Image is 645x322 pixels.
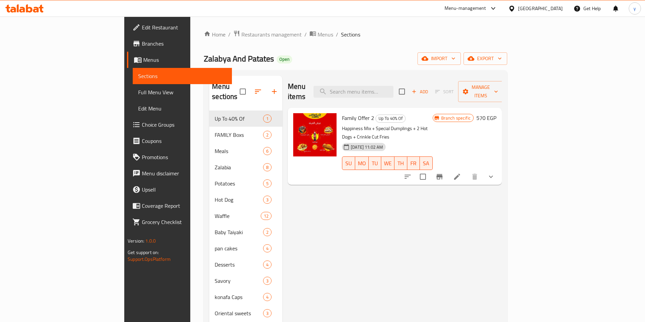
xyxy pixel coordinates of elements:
span: 2 [263,229,271,236]
a: Full Menu View [133,84,232,100]
span: Branches [142,40,227,48]
button: MO [355,156,369,170]
span: 1 [263,116,271,122]
a: Menu disclaimer [127,165,232,181]
a: Grocery Checklist [127,214,232,230]
div: Up To 40% Of [375,115,406,123]
button: delete [467,169,483,185]
div: Oriental sweets3 [209,305,282,321]
span: Up To 40% Of [376,115,405,122]
span: Meals [215,147,263,155]
div: Potatoes [215,179,263,188]
span: Menus [143,56,227,64]
span: Coverage Report [142,202,227,210]
span: pan cakes [215,244,263,252]
a: Restaurants management [233,30,302,39]
div: Desserts [215,261,263,269]
nav: breadcrumb [204,30,507,39]
span: 4 [263,262,271,268]
a: Edit menu item [453,173,461,181]
span: Menus [318,30,333,39]
div: Open [277,55,292,64]
span: SU [345,158,352,168]
span: 4 [263,245,271,252]
span: Edit Restaurant [142,23,227,31]
a: Coupons [127,133,232,149]
span: Open [277,56,292,62]
span: Family Offer 2 [342,113,374,123]
span: Select section first [431,86,458,97]
button: FR [407,156,420,170]
button: import [417,52,461,65]
div: items [263,244,272,252]
span: WE [384,158,392,168]
span: Oriental sweets [215,309,263,317]
h2: Menu items [288,81,305,102]
span: Zalabia [215,163,263,171]
a: Upsell [127,181,232,198]
button: Branch-specific-item [431,169,448,185]
div: FAMILY Boxs2 [209,127,282,143]
div: items [261,212,272,220]
span: TU [371,158,379,168]
span: Sort sections [250,83,266,100]
span: Select all sections [236,84,250,99]
span: Restaurants management [241,30,302,39]
span: [DATE] 11:02 AM [348,144,386,150]
span: Baby Taiyaki [215,228,263,236]
span: 3 [263,197,271,203]
span: Edit Menu [138,104,227,113]
span: Choice Groups [142,121,227,129]
span: import [423,54,455,63]
div: Savory [215,277,263,285]
span: Waffle [215,212,261,220]
div: items [263,228,272,236]
span: TH [397,158,405,168]
span: 12 [261,213,271,219]
div: Savory3 [209,273,282,289]
button: SA [420,156,433,170]
span: Menu disclaimer [142,169,227,177]
div: items [263,277,272,285]
div: items [263,196,272,204]
button: TU [369,156,382,170]
div: Baby Taiyaki2 [209,224,282,240]
div: pan cakes4 [209,240,282,256]
span: Manage items [464,83,498,100]
div: items [263,115,272,123]
div: items [263,163,272,171]
button: Add [409,86,431,97]
a: Menus [309,30,333,39]
div: Up To 40% Of [215,115,263,123]
a: Promotions [127,149,232,165]
div: Meals6 [209,143,282,159]
div: [GEOGRAPHIC_DATA] [518,5,563,12]
div: items [263,293,272,301]
span: 5 [263,180,271,187]
span: Select to update [416,170,430,184]
div: Up To 40% Of1 [209,110,282,127]
span: Add item [409,86,431,97]
span: 4 [263,294,271,300]
button: Manage items [458,81,503,102]
div: items [263,147,272,155]
button: show more [483,169,499,185]
img: Family Offer 2 [293,113,337,156]
span: Get support on: [128,248,159,257]
button: Add section [266,83,282,100]
span: konafa Caps [215,293,263,301]
button: sort-choices [400,169,416,185]
span: Sections [341,30,360,39]
p: Happiness Mix + Special Dumplings + 2 Hot Dogs + Crinkle Cut Fries [342,124,433,141]
span: Zalabya And Patates [204,51,274,66]
span: 3 [263,310,271,317]
span: Promotions [142,153,227,161]
button: WE [381,156,394,170]
span: 8 [263,164,271,171]
a: Choice Groups [127,117,232,133]
li: / [304,30,307,39]
a: Edit Menu [133,100,232,117]
span: Select section [395,84,409,99]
